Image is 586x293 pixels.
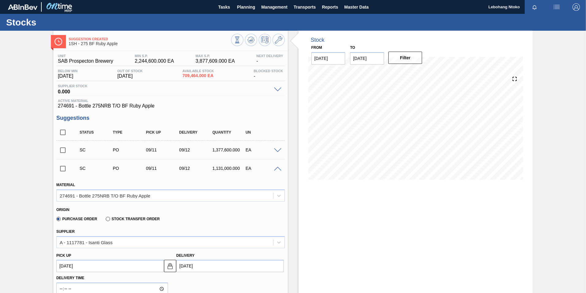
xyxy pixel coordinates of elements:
[211,166,248,171] div: 1,131,000.000
[244,147,281,152] div: EA
[56,260,164,272] input: mm/dd/yyyy
[237,3,255,11] span: Planning
[196,54,235,58] span: MAX S.P.
[272,34,285,46] button: Go to Master Data / General
[311,52,345,64] input: mm/dd/yyyy
[117,69,143,73] span: Out Of Stock
[254,69,283,73] span: Blocked Stock
[294,3,316,11] span: Transports
[111,147,148,152] div: Purchase order
[58,58,113,64] span: SAB Prospecton Brewery
[553,3,560,11] img: userActions
[176,253,195,258] label: Delivery
[178,166,215,171] div: 09/12/2025
[252,69,285,79] div: -
[176,260,284,272] input: mm/dd/yyyy
[56,229,75,234] label: Supplier
[164,260,176,272] button: locked
[78,166,115,171] div: Suggestion Created
[6,19,115,26] h1: Stocks
[211,130,248,135] div: Quantity
[245,34,257,46] button: Update Chart
[344,3,368,11] span: Master Data
[350,52,384,64] input: mm/dd/yyyy
[178,130,215,135] div: Delivery
[111,166,148,171] div: Purchase order
[78,147,115,152] div: Suggestion Created
[56,274,168,283] label: Delivery Time
[58,54,113,58] span: Unit
[256,54,283,58] span: Next Delivery
[525,3,544,11] button: Notifications
[322,3,338,11] span: Reports
[78,130,115,135] div: Status
[244,166,281,171] div: EA
[56,115,285,121] h3: Suggestions
[178,147,215,152] div: 09/12/2025
[144,147,181,152] div: 09/11/2025
[58,84,271,88] span: Supplier Stock
[350,45,355,50] label: to
[166,262,174,270] img: locked
[60,240,113,245] div: A - 1117781 - Isanti Glass
[56,208,70,212] label: Origin
[135,54,174,58] span: MIN S.P.
[135,58,174,64] span: 2,244,600.000 EA
[217,3,231,11] span: Tasks
[144,166,181,171] div: 09/11/2025
[58,69,78,73] span: Below Min
[58,73,78,79] span: [DATE]
[211,147,248,152] div: 1,377,600.000
[196,58,235,64] span: 3,877,609.000 EA
[144,130,181,135] div: Pick up
[311,45,322,50] label: From
[244,130,281,135] div: UN
[56,183,75,187] label: Material
[117,73,143,79] span: [DATE]
[182,73,214,78] span: 709,464.000 EA
[259,34,271,46] button: Schedule Inventory
[106,217,160,221] label: Stock Transfer Order
[55,38,62,45] img: Ícone
[58,103,283,109] span: 274691 - Bottle 275NRB T/O BF Ruby Apple
[182,69,214,73] span: Available Stock
[69,41,231,46] span: 1SH - 275 BF Ruby Apple
[69,37,231,41] span: Suggestion Created
[8,4,37,10] img: TNhmsLtSVTkK8tSr43FrP2fwEKptu5GPRR3wAAAABJRU5ErkJggg==
[58,99,283,103] span: Active Material
[261,3,287,11] span: Management
[311,37,325,43] div: Stock
[231,34,243,46] button: Stocks Overview
[56,253,71,258] label: Pick up
[573,3,580,11] img: Logout
[255,54,284,64] div: -
[388,52,422,64] button: Filter
[111,130,148,135] div: Type
[58,88,271,94] span: 0.000
[56,217,97,221] label: Purchase Order
[60,193,150,198] div: 274691 - Bottle 275NRB T/O BF Ruby Apple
